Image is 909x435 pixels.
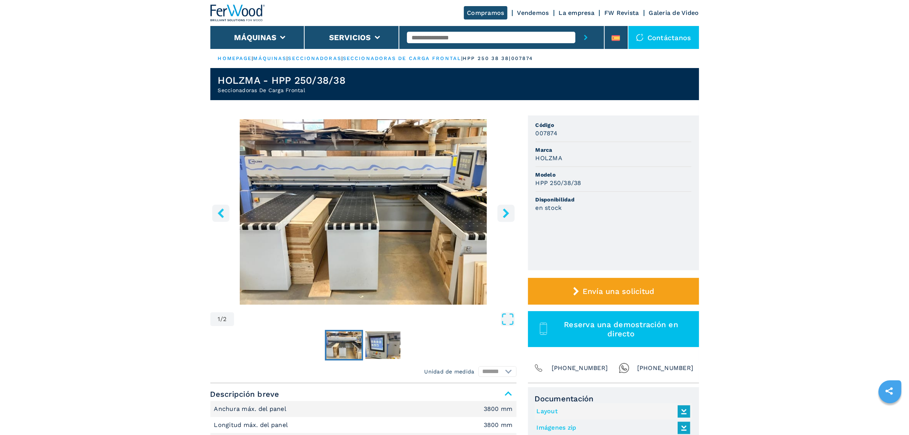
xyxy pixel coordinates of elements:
button: right-button [497,205,515,222]
a: HOMEPAGE [218,55,252,61]
a: Layout [537,405,686,418]
img: c94f3dc31da3f0b1ffe7abc8bee66845 [365,331,400,359]
a: Galeria de Video [649,9,699,16]
em: 3800 mm [484,422,513,428]
button: Servicios [329,33,371,42]
span: Disponibilidad [536,196,691,203]
span: Descripción breve [210,387,517,401]
a: seccionadoras de carga frontal [343,55,461,61]
img: Whatsapp [619,363,630,373]
button: Envía una solicitud [528,278,699,305]
button: Máquinas [234,33,276,42]
span: | [252,55,253,61]
span: | [341,55,343,61]
a: La empresa [559,9,595,16]
a: seccionadoras [288,55,341,61]
button: submit-button [575,26,596,49]
span: Código [536,121,691,129]
span: Envía una solicitud [583,287,655,296]
em: 3800 mm [484,406,513,412]
nav: Thumbnail Navigation [210,330,517,360]
a: sharethis [880,381,899,401]
p: 007874 [511,55,533,62]
a: máquinas [253,55,287,61]
span: / [220,316,223,322]
h1: HOLZMA - HPP 250/38/38 [218,74,346,86]
h3: en stock [536,203,562,212]
span: Documentación [535,394,692,403]
button: Go to Slide 1 [325,330,363,360]
span: 2 [223,316,226,322]
span: Reserva una demostración en directo [552,320,690,338]
a: Compramos [464,6,507,19]
em: Unidad de medida [425,368,475,375]
span: Modelo [536,171,691,179]
button: left-button [212,205,229,222]
span: | [461,55,463,61]
p: hpp 250 38 38 | [463,55,511,62]
span: [PHONE_NUMBER] [637,363,694,373]
span: [PHONE_NUMBER] [552,363,608,373]
img: Phone [533,363,544,373]
h3: 007874 [536,129,558,138]
a: Imágenes zip [537,422,686,434]
img: cd561a69dbb6146f1ec8dc9668a7bc20 [326,331,362,359]
button: Go to Slide 2 [364,330,402,360]
img: Seccionadoras De Carga Frontal HOLZMA HPP 250/38/38 [210,119,517,305]
a: Vendemos [517,9,549,16]
a: FW Revista [604,9,639,16]
span: Marca [536,146,691,154]
p: Longitud máx. del panel [214,421,290,429]
h3: HOLZMA [536,154,563,162]
span: 1 [218,316,220,322]
img: Contáctanos [636,34,644,41]
img: Ferwood [210,5,265,21]
p: Anchura máx. del panel [214,405,289,413]
span: | [286,55,288,61]
button: Reserva una demostración en directo [528,311,699,347]
h2: Seccionadoras De Carga Frontal [218,86,346,94]
iframe: Chat [877,401,903,429]
h3: HPP 250/38/38 [536,179,581,187]
div: Contáctanos [628,26,699,49]
div: Go to Slide 1 [210,119,517,305]
button: Open Fullscreen [236,312,514,326]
